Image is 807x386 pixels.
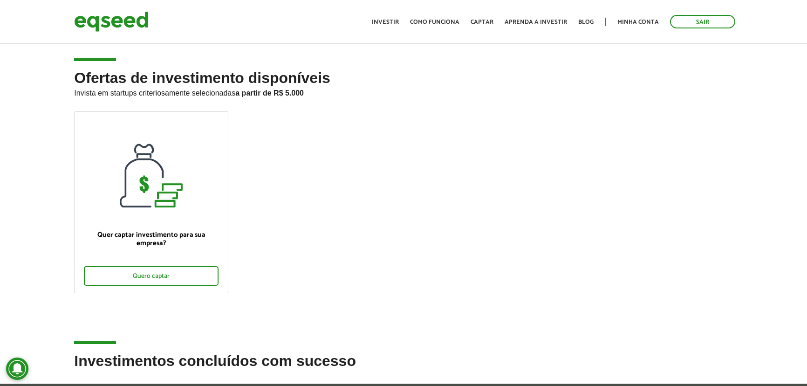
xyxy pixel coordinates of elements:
a: Minha conta [617,19,659,25]
strong: a partir de R$ 5.000 [235,89,304,97]
h2: Ofertas de investimento disponíveis [74,70,732,111]
div: Quero captar [84,266,219,286]
a: Investir [372,19,399,25]
a: Sair [670,15,735,28]
a: Quer captar investimento para sua empresa? Quero captar [74,111,228,293]
img: EqSeed [74,9,149,34]
p: Quer captar investimento para sua empresa? [84,231,219,248]
a: Blog [578,19,594,25]
a: Aprenda a investir [505,19,567,25]
a: Captar [471,19,493,25]
p: Invista em startups criteriosamente selecionadas [74,86,732,97]
a: Como funciona [410,19,459,25]
h2: Investimentos concluídos com sucesso [74,353,732,383]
